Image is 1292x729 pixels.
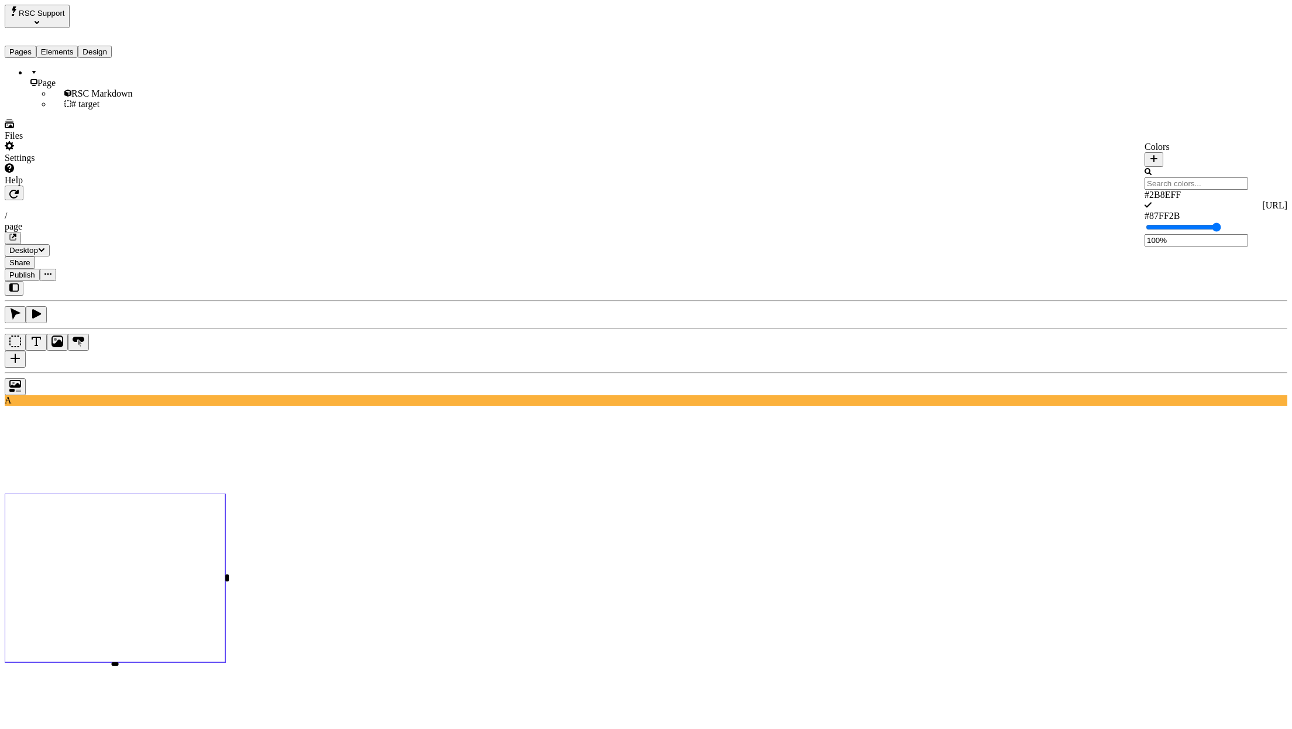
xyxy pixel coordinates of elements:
[71,88,132,98] span: RSC Markdown
[5,5,70,28] button: Select site
[5,46,36,58] button: Pages
[5,9,171,20] p: Cookie Test Route
[37,78,56,88] span: Page
[5,244,50,256] button: Desktop
[1145,190,1248,211] div: #2B8EFF
[68,334,89,351] button: Button
[9,246,38,255] span: Desktop
[5,395,1287,406] div: A
[19,9,65,18] span: RSC Support
[5,175,167,186] div: Help
[36,46,78,58] button: Elements
[5,334,26,351] button: Box
[26,334,47,351] button: Text
[5,256,35,269] button: Share
[5,221,1287,232] div: page
[5,269,40,281] button: Publish
[1145,211,1248,221] div: #87FF2B
[1145,190,1248,221] div: Suggestions
[1145,190,1248,200] div: #2B8EFF
[5,153,167,163] div: Settings
[78,46,112,58] button: Design
[5,211,1287,221] div: /
[5,200,1287,211] div: [URL]
[9,271,35,279] span: Publish
[47,334,68,351] button: Image
[1145,142,1170,152] span: Colors
[9,258,30,267] span: Share
[5,131,167,141] div: Files
[71,99,99,109] span: # target
[1145,177,1248,190] input: Search colors...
